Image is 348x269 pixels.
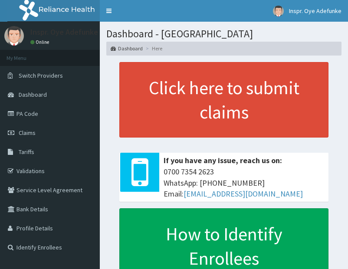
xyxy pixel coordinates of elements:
[106,28,341,39] h1: Dashboard - [GEOGRAPHIC_DATA]
[30,39,51,45] a: Online
[119,62,328,138] a: Click here to submit claims
[289,7,341,15] span: Inspr. Oye Adefunke
[164,166,324,200] span: 0700 7354 2623 WhatsApp: [PHONE_NUMBER] Email:
[19,72,63,79] span: Switch Providers
[4,26,24,46] img: User Image
[30,28,98,36] p: Inspr. Oye Adefunke
[19,129,36,137] span: Claims
[111,45,143,52] a: Dashboard
[144,45,162,52] li: Here
[19,148,34,156] span: Tariffs
[273,6,284,16] img: User Image
[164,155,282,165] b: If you have any issue, reach us on:
[184,189,303,199] a: [EMAIL_ADDRESS][DOMAIN_NAME]
[19,91,47,98] span: Dashboard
